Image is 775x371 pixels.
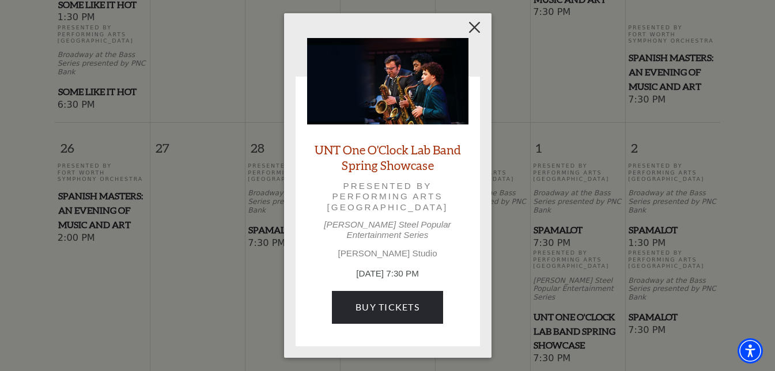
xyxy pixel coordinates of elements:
p: Presented by Performing Arts [GEOGRAPHIC_DATA] [323,181,452,213]
img: UNT One O'Clock Lab Band Spring Showcase [307,38,468,124]
p: [PERSON_NAME] Steel Popular Entertainment Series [307,219,468,240]
div: Accessibility Menu [738,338,763,364]
a: UNT One O'Clock Lab Band Spring Showcase [307,142,468,173]
p: [PERSON_NAME] Studio [307,248,468,259]
button: Close [463,17,485,39]
a: Buy Tickets [332,291,443,323]
p: [DATE] 7:30 PM [307,267,468,281]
